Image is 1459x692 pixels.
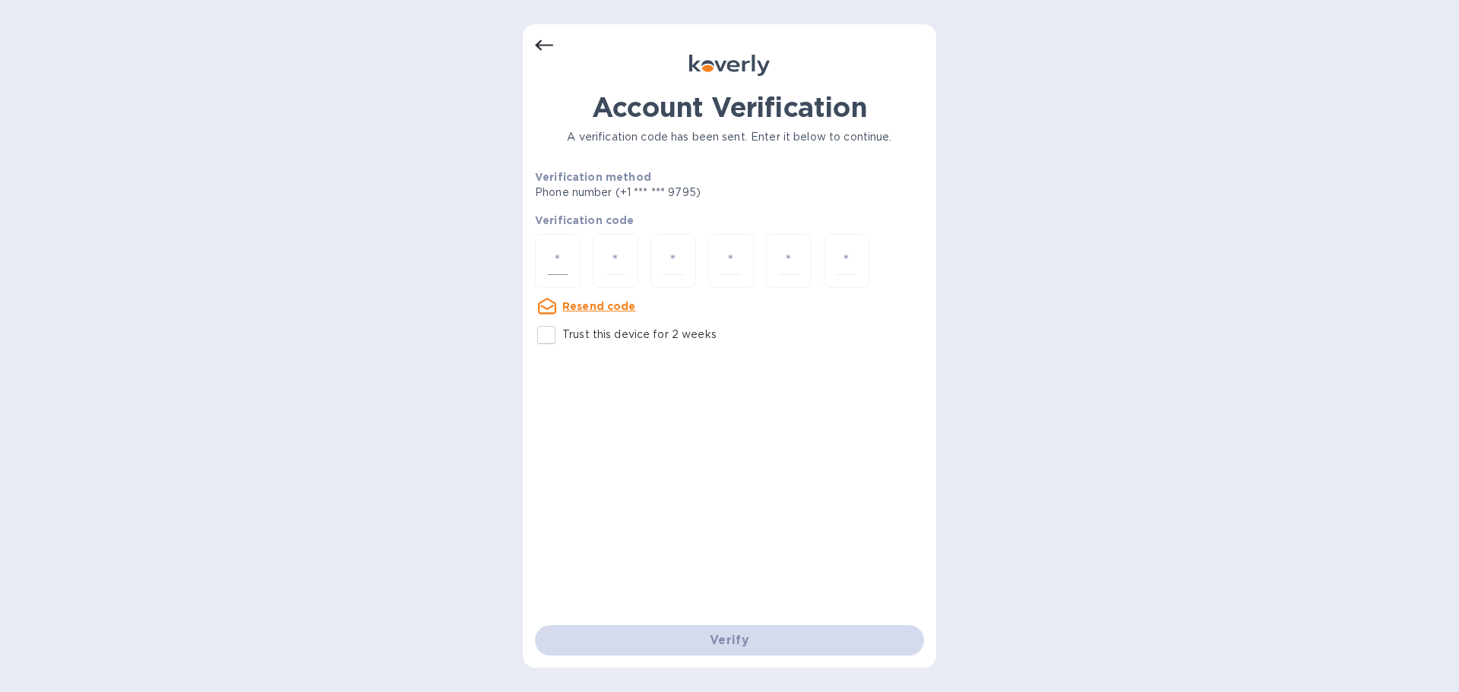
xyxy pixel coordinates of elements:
p: Trust this device for 2 weeks [562,327,717,343]
b: Verification method [535,171,651,183]
p: Verification code [535,213,924,228]
u: Resend code [562,300,636,312]
p: A verification code has been sent. Enter it below to continue. [535,129,924,145]
p: Phone number (+1 *** *** 9795) [535,185,817,201]
h1: Account Verification [535,91,924,123]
